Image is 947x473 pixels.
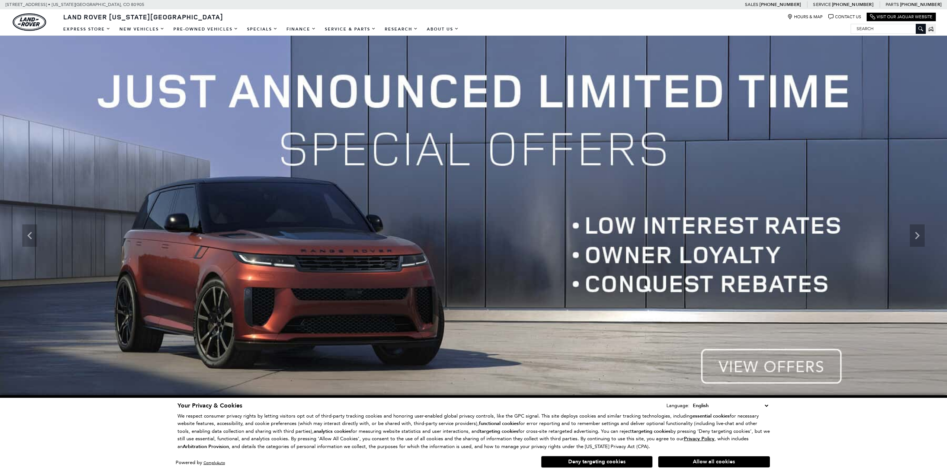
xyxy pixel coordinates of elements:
[691,402,770,410] select: Language Select
[666,403,690,408] div: Language:
[886,2,899,7] span: Parts
[658,456,770,467] button: Allow all cookies
[177,412,770,451] p: We respect consumer privacy rights by letting visitors opt out of third-party tracking cookies an...
[828,14,861,20] a: Contact Us
[13,13,46,31] a: land-rover
[480,428,518,435] strong: targeting cookies
[900,1,941,7] a: [PHONE_NUMBER]
[59,12,228,21] a: Land Rover [US_STATE][GEOGRAPHIC_DATA]
[870,14,932,20] a: Visit Our Jaguar Website
[183,443,229,450] strong: Arbitration Provision
[759,1,801,7] a: [PHONE_NUMBER]
[243,23,282,36] a: Specials
[684,436,714,441] a: Privacy Policy
[176,460,225,465] div: Powered by
[692,413,730,419] strong: essential cookies
[59,23,115,36] a: EXPRESS STORE
[684,435,714,442] u: Privacy Policy
[204,460,225,465] a: ComplyAuto
[422,23,463,36] a: About Us
[851,24,925,33] input: Search
[59,23,463,36] nav: Main Navigation
[910,224,925,247] div: Next
[115,23,169,36] a: New Vehicles
[177,402,242,410] span: Your Privacy & Cookies
[63,12,223,21] span: Land Rover [US_STATE][GEOGRAPHIC_DATA]
[813,2,831,7] span: Service
[380,23,422,36] a: Research
[282,23,320,36] a: Finance
[632,428,671,435] strong: targeting cookies
[541,456,653,468] button: Deny targeting cookies
[22,224,37,247] div: Previous
[787,14,823,20] a: Hours & Map
[169,23,243,36] a: Pre-Owned Vehicles
[320,23,380,36] a: Service & Parts
[479,420,519,427] strong: functional cookies
[314,428,351,435] strong: analytics cookies
[745,2,758,7] span: Sales
[832,1,873,7] a: [PHONE_NUMBER]
[13,13,46,31] img: Land Rover
[6,2,144,7] a: [STREET_ADDRESS] • [US_STATE][GEOGRAPHIC_DATA], CO 80905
